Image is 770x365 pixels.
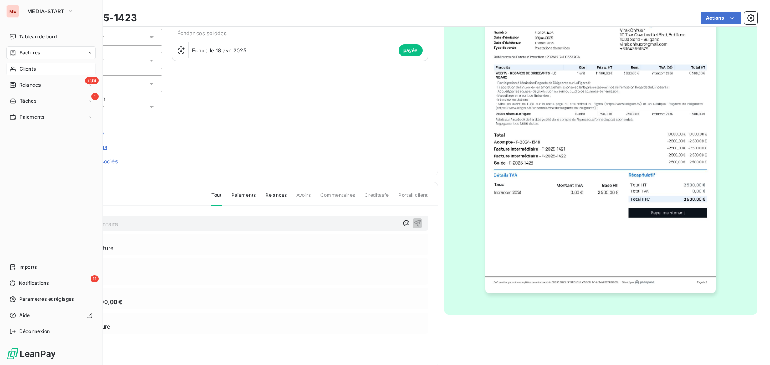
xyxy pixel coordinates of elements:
[20,65,36,73] span: Clients
[701,12,741,24] button: Actions
[231,192,256,205] span: Paiements
[91,93,99,100] span: 1
[92,298,123,306] span: 2 500,00 €
[75,11,137,25] h3: F-2025-1423
[27,8,64,14] span: MEDIA-START
[365,192,389,205] span: Creditsafe
[20,97,36,105] span: Tâches
[6,5,19,18] div: ME
[192,47,247,54] span: Échue le 18 avr. 2025
[743,338,762,357] iframe: Intercom live chat
[19,312,30,319] span: Aide
[19,33,57,40] span: Tableau de bord
[19,328,50,335] span: Déconnexion
[19,81,41,89] span: Relances
[20,113,44,121] span: Paiements
[6,309,96,322] a: Aide
[398,192,428,205] span: Portail client
[19,264,37,271] span: Imports
[320,192,355,205] span: Commentaires
[85,77,99,84] span: +99
[296,192,311,205] span: Avoirs
[19,296,74,303] span: Paramètres et réglages
[20,49,40,56] span: Factures
[6,347,56,360] img: Logo LeanPay
[91,275,99,282] span: 11
[265,192,287,205] span: Relances
[399,44,423,56] span: payée
[19,280,49,287] span: Notifications
[177,30,227,36] span: Échéances soldées
[211,192,222,206] span: Tout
